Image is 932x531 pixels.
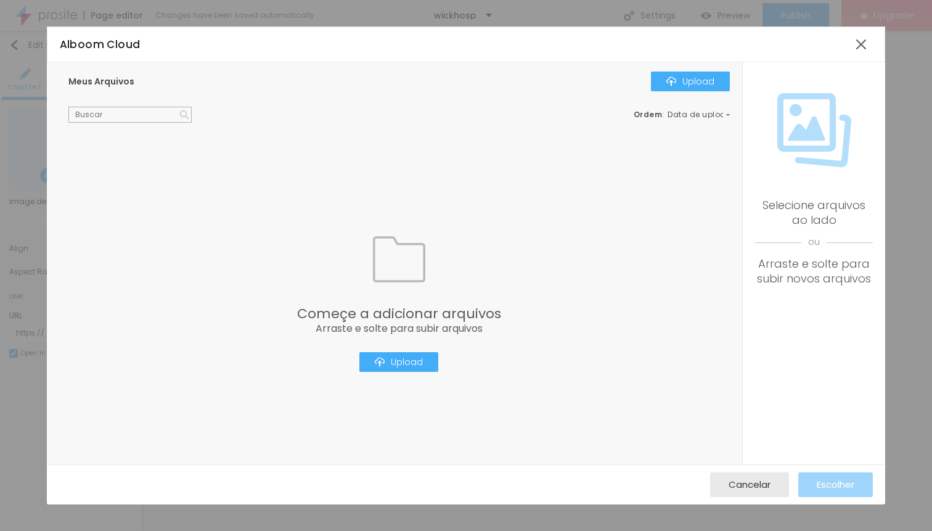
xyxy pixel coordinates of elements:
button: Escolher [798,472,873,497]
span: Cancelar [729,479,771,490]
span: Ordem [634,109,663,120]
span: Arraste e solte para subir arquivos [297,324,501,334]
div: Upload [666,76,714,86]
span: Escolher [817,479,854,490]
div: Selecione arquivos ao lado Arraste e solte para subir novos arquivos [755,198,873,286]
span: ou [755,228,873,257]
img: Icone [375,357,385,367]
span: Começe a adicionar arquivos [297,307,501,321]
img: Icone [777,93,851,167]
button: IconeUpload [359,352,438,372]
img: Icone [666,76,676,86]
span: Data de upload [668,111,732,118]
div: Upload [375,357,423,367]
button: IconeUpload [651,72,730,91]
div: : [634,111,730,118]
button: Cancelar [710,472,789,497]
input: Buscar [68,107,192,123]
img: Icone [373,233,425,286]
span: Meus Arquivos [68,75,134,88]
img: Icone [180,110,189,119]
span: Alboom Cloud [60,37,141,52]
